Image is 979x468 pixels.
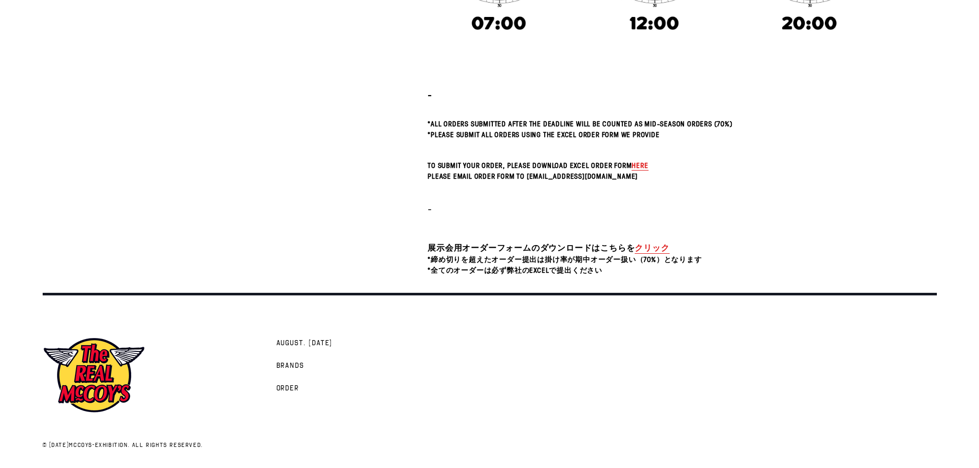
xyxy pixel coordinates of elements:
[635,242,669,254] a: クリック
[271,377,305,399] a: Order
[428,265,602,275] span: *全てのオーダーは必ず弊社のExcelで提出ください
[428,254,701,264] span: *締め切りを超えたオーダー提出は掛け率が期中オーダー扱い（70%）となります
[428,88,432,101] strong: -
[271,331,338,354] a: AUGUST. [DATE]
[428,171,638,181] span: Please email Order Form to [EMAIL_ADDRESS][DOMAIN_NAME]
[428,242,635,253] span: 展示会用オーダーフォームのダウンロードはこちらを
[428,119,732,128] span: *All orders submitted after the deadline will be counted as Mid-Season Orders (70%)
[43,441,469,450] p: © [DATE] . All rights reserved.
[69,441,127,448] a: mccoys-exhibition
[428,202,432,215] span: -
[276,361,305,371] span: Brands
[632,160,648,170] span: here
[632,160,648,171] a: here
[276,384,300,394] span: Order
[43,336,145,414] img: mccoys-exhibition
[271,354,310,377] a: Brands
[276,339,333,349] span: AUGUST. [DATE]
[428,129,659,139] span: *Please submit all orders using the Excel Order Form we provide
[428,160,632,170] span: To submit your order, please download Excel Order Form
